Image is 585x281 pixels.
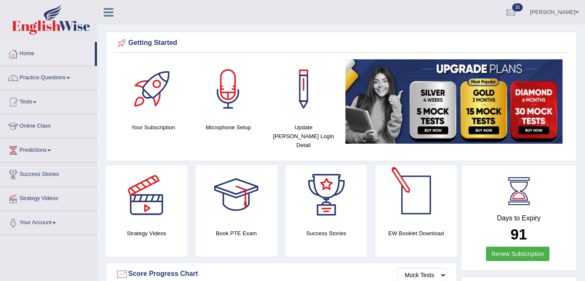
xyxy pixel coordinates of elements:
[116,37,567,50] div: Getting Started
[120,123,187,132] h4: Your Subscription
[486,247,550,261] a: Renew Subscription
[270,123,337,150] h4: Update [PERSON_NAME] Login Detail
[116,268,447,281] div: Score Progress Chart
[471,214,567,222] h4: Days to Expiry
[512,3,523,11] span: 35
[286,229,367,238] h4: Success Stories
[195,123,262,132] h4: Microphone Setup
[106,229,187,238] h4: Strategy Videos
[345,59,563,144] img: small5.jpg
[0,163,97,184] a: Success Stories
[0,187,97,208] a: Strategy Videos
[0,66,97,87] a: Practice Questions
[375,229,457,238] h4: EW Booklet Download
[0,114,97,136] a: Online Class
[510,226,527,242] b: 91
[0,90,97,111] a: Tests
[0,42,95,63] a: Home
[0,211,97,232] a: Your Account
[0,139,97,160] a: Predictions
[196,229,277,238] h4: Book PTE Exam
